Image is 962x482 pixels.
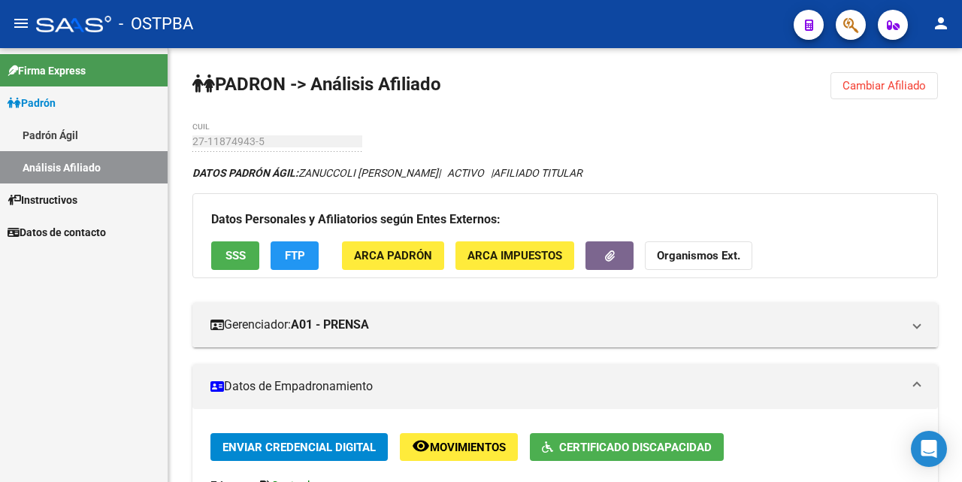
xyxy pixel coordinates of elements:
span: - OSTPBA [119,8,193,41]
strong: PADRON -> Análisis Afiliado [192,74,441,95]
span: Movimientos [430,441,506,454]
span: Instructivos [8,192,77,208]
strong: DATOS PADRÓN ÁGIL: [192,167,298,179]
button: SSS [211,241,259,269]
button: Certificado Discapacidad [530,433,724,461]
span: ZANUCCOLI [PERSON_NAME] [192,167,438,179]
mat-icon: remove_red_eye [412,437,430,455]
mat-panel-title: Datos de Empadronamiento [210,378,902,395]
button: Organismos Ext. [645,241,752,269]
div: Open Intercom Messenger [911,431,947,467]
button: FTP [271,241,319,269]
span: Certificado Discapacidad [559,441,712,454]
button: ARCA Padrón [342,241,444,269]
i: | ACTIVO | [192,167,582,179]
button: Cambiar Afiliado [830,72,938,99]
button: ARCA Impuestos [455,241,574,269]
span: Datos de contacto [8,224,106,241]
mat-panel-title: Gerenciador: [210,317,902,333]
span: ARCA Impuestos [467,250,562,263]
mat-icon: person [932,14,950,32]
strong: Organismos Ext. [657,250,740,263]
span: Cambiar Afiliado [843,79,926,92]
span: Firma Express [8,62,86,79]
span: Padrón [8,95,56,111]
mat-expansion-panel-header: Datos de Empadronamiento [192,364,938,409]
span: Enviar Credencial Digital [222,441,376,454]
strong: A01 - PRENSA [291,317,369,333]
mat-expansion-panel-header: Gerenciador:A01 - PRENSA [192,302,938,347]
button: Movimientos [400,433,518,461]
span: AFILIADO TITULAR [493,167,582,179]
span: FTP [285,250,305,263]
span: SSS [225,250,246,263]
mat-icon: menu [12,14,30,32]
button: Enviar Credencial Digital [210,433,388,461]
h3: Datos Personales y Afiliatorios según Entes Externos: [211,209,919,230]
span: ARCA Padrón [354,250,432,263]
